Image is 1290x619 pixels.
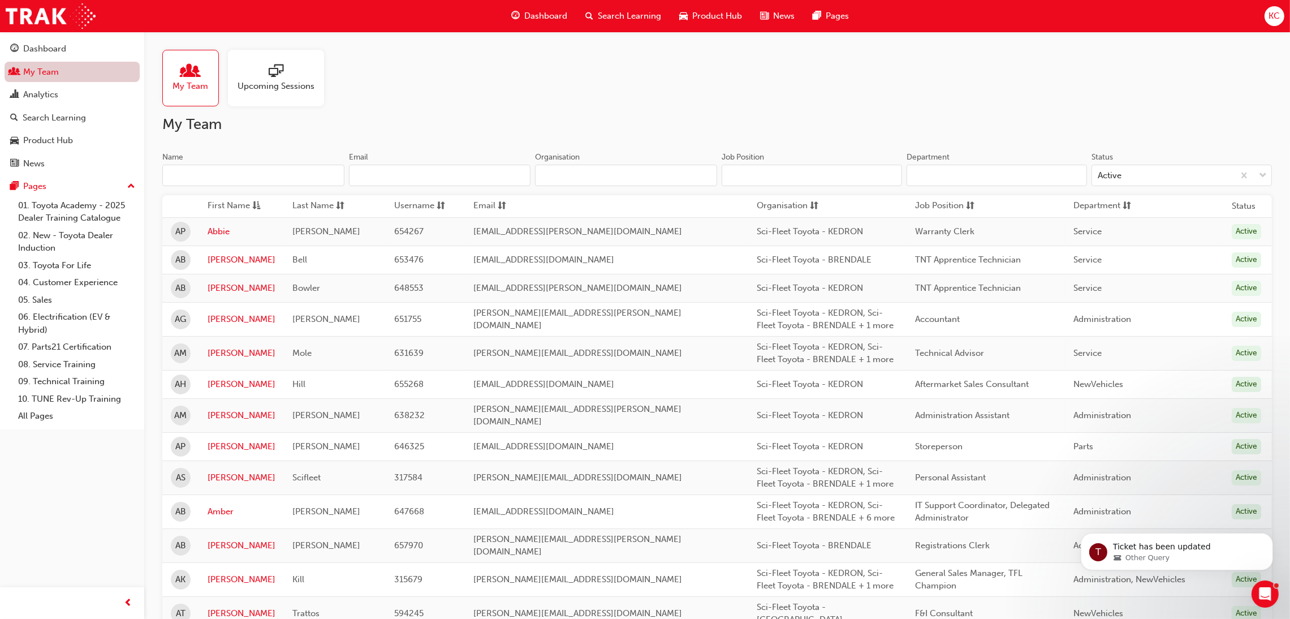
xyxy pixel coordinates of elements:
span: 594245 [394,608,424,618]
span: [PERSON_NAME][EMAIL_ADDRESS][PERSON_NAME][DOMAIN_NAME] [473,534,681,557]
span: 317584 [394,472,422,483]
span: 655268 [394,379,424,389]
span: AG [175,313,187,326]
div: News [23,157,45,170]
iframe: Intercom notifications message [1064,509,1290,588]
div: Active [1232,312,1261,327]
span: 315679 [394,574,422,584]
span: KC [1269,10,1280,23]
span: AS [176,471,185,484]
span: [PERSON_NAME] [292,410,360,420]
span: Product Hub [692,10,742,23]
span: AB [175,253,186,266]
span: [PERSON_NAME][EMAIL_ADDRESS][PERSON_NAME][DOMAIN_NAME] [473,404,681,427]
button: Pages [5,176,140,197]
span: car-icon [679,9,688,23]
span: asc-icon [252,199,261,213]
span: TNT Apprentice Technician [915,283,1021,293]
span: Sci-Fleet Toyota - KEDRON, Sci-Fleet Toyota - BRENDALE + 1 more [757,466,894,489]
span: sorting-icon [810,199,818,213]
a: [PERSON_NAME] [208,409,275,422]
a: [PERSON_NAME] [208,313,275,326]
a: Product Hub [5,130,140,151]
a: search-iconSearch Learning [576,5,670,28]
span: Department [1073,199,1120,213]
span: Username [394,199,434,213]
span: [PERSON_NAME] [292,441,360,452]
div: Product Hub [23,134,73,147]
a: My Team [162,50,228,106]
span: Aftermarket Sales Consultant [915,379,1029,389]
span: [PERSON_NAME] [292,226,360,237]
span: [EMAIL_ADDRESS][PERSON_NAME][DOMAIN_NAME] [473,283,682,293]
input: Department [907,165,1087,186]
a: 06. Electrification (EV & Hybrid) [14,308,140,338]
span: [PERSON_NAME][EMAIL_ADDRESS][PERSON_NAME][DOMAIN_NAME] [473,308,681,331]
a: [PERSON_NAME] [208,378,275,391]
span: AM [175,347,187,360]
div: Active [1232,281,1261,296]
a: 08. Service Training [14,356,140,373]
span: Sci-Fleet Toyota - KEDRON, Sci-Fleet Toyota - BRENDALE + 6 more [757,500,895,523]
span: Search Learning [598,10,661,23]
span: Service [1073,348,1102,358]
div: Search Learning [23,111,86,124]
span: Scifleet [292,472,321,483]
span: Personal Assistant [915,472,986,483]
div: Name [162,152,183,163]
span: [PERSON_NAME][EMAIL_ADDRESS][DOMAIN_NAME] [473,574,682,584]
span: Hill [292,379,305,389]
span: [EMAIL_ADDRESS][DOMAIN_NAME] [473,255,614,265]
a: Amber [208,505,275,518]
span: [PERSON_NAME] [292,540,360,551]
span: Sci-Fleet Toyota - BRENDALE [757,540,871,551]
span: people-icon [10,67,19,78]
a: Dashboard [5,38,140,59]
span: NewVehicles [1073,608,1123,618]
div: Department [907,152,950,163]
span: guage-icon [511,9,520,23]
a: 01. Toyota Academy - 2025 Dealer Training Catalogue [14,197,140,227]
span: guage-icon [10,44,19,54]
input: Name [162,165,344,186]
span: IT Support Coordinator, Delegated Administrator [915,500,1050,523]
th: Status [1232,200,1256,213]
span: AB [175,539,186,552]
a: news-iconNews [751,5,804,28]
span: Service [1073,283,1102,293]
div: Active [1232,470,1261,485]
a: [PERSON_NAME] [208,539,275,552]
span: 648553 [394,283,424,293]
span: Sci-Fleet Toyota - KEDRON [757,441,863,452]
span: sorting-icon [966,199,974,213]
span: Sci-Fleet Toyota - BRENDALE [757,255,871,265]
span: Sci-Fleet Toyota - KEDRON [757,379,863,389]
span: [PERSON_NAME] [292,314,360,324]
div: Active [1232,346,1261,361]
span: sessionType_ONLINE_URL-icon [269,64,283,80]
span: First Name [208,199,250,213]
a: Trak [6,3,96,29]
span: Pages [826,10,849,23]
span: Administration [1073,506,1131,517]
span: prev-icon [124,596,133,611]
span: 646325 [394,441,424,452]
div: Active [1232,252,1261,268]
span: Bowler [292,283,320,293]
span: Administration [1073,314,1131,324]
iframe: Intercom live chat [1252,581,1279,608]
span: Registrations Clerk [915,540,990,551]
a: [PERSON_NAME] [208,253,275,266]
a: [PERSON_NAME] [208,471,275,484]
span: sorting-icon [437,199,445,213]
span: car-icon [10,136,19,146]
button: First Nameasc-icon [208,199,270,213]
span: Trattos [292,608,320,618]
span: news-icon [760,9,769,23]
span: 647668 [394,506,424,517]
span: 651755 [394,314,421,324]
span: Storeperson [915,441,963,452]
span: Organisation [757,199,808,213]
